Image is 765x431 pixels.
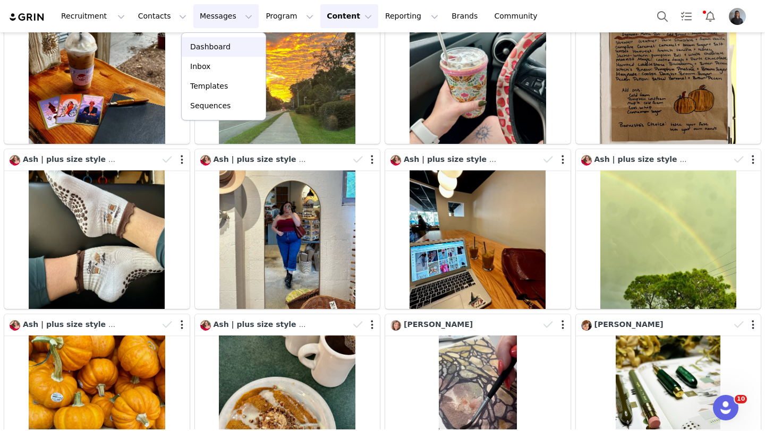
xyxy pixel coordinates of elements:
button: Messages [193,4,259,28]
span: Ash | plus size style & lifestyle [214,320,342,329]
button: Contacts [132,4,193,28]
span: Ash | plus size style & lifestyle [214,155,342,163]
img: 2fb8dece-3a00-48f1-a838-aea8fc7f8934.jpg [10,155,20,166]
span: Ash | plus size style & lifestyle [594,155,723,163]
a: Tasks [675,4,698,28]
img: 2fb8dece-3a00-48f1-a838-aea8fc7f8934.jpg [10,320,20,331]
button: Search [651,4,674,28]
a: Brands [445,4,487,28]
img: 7923ad56-a5f0-46a4-b843-23e5639a7b17.jpg [581,320,592,331]
span: Ash | plus size style & lifestyle [404,155,532,163]
img: ed9892dd-8f74-4702-8231-f917c6939d27.jpg [390,320,401,331]
span: 10 [735,395,747,403]
img: 2fb8dece-3a00-48f1-a838-aea8fc7f8934.jpg [581,155,592,166]
iframe: Intercom live chat [713,395,738,420]
button: Recruitment [55,4,131,28]
p: Templates [190,81,228,92]
span: Ash | plus size style & lifestyle [23,155,151,163]
img: 2fb8dece-3a00-48f1-a838-aea8fc7f8934.jpg [200,320,211,331]
p: Dashboard [190,41,231,53]
span: Ash | plus size style & lifestyle [23,320,151,329]
button: Program [259,4,320,28]
p: Inbox [190,61,210,72]
button: Notifications [699,4,722,28]
p: Sequences [190,100,231,111]
img: 2fb8dece-3a00-48f1-a838-aea8fc7f8934.jpg [390,155,401,166]
button: Reporting [379,4,445,28]
button: Profile [722,8,756,25]
span: [PERSON_NAME] [594,320,664,329]
a: Community [488,4,549,28]
img: 2fb8dece-3a00-48f1-a838-aea8fc7f8934.jpg [200,155,211,166]
img: cc71b267-0b3b-423d-9dc1-36f1a1f1817e.png [729,8,746,25]
img: grin logo [8,12,46,22]
span: [PERSON_NAME] [404,320,473,329]
button: Content [320,4,378,28]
